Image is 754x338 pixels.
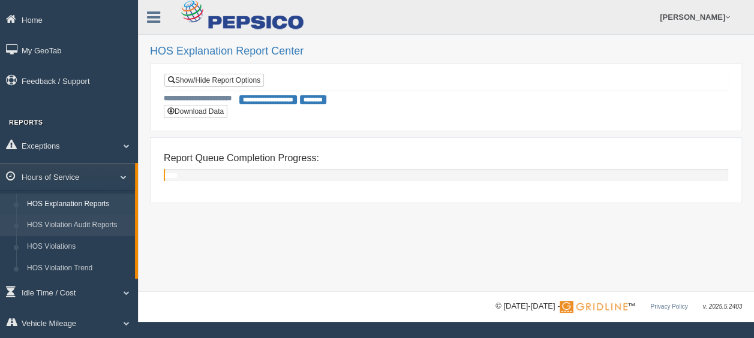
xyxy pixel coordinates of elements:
h2: HOS Explanation Report Center [150,46,742,58]
a: Show/Hide Report Options [164,74,264,87]
div: © [DATE]-[DATE] - ™ [495,300,742,313]
img: Gridline [560,301,627,313]
a: HOS Violation Trend [22,258,135,279]
a: HOS Violation Audit Reports [22,215,135,236]
a: HOS Explanation Reports [22,194,135,215]
a: HOS Violations [22,236,135,258]
span: v. 2025.5.2403 [703,303,742,310]
button: Download Data [164,105,227,118]
h4: Report Queue Completion Progress: [164,153,728,164]
a: Privacy Policy [650,303,687,310]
